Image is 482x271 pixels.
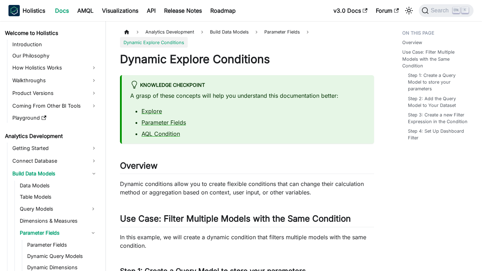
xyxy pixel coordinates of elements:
p: Dynamic conditions allow you to create flexible conditions that can change their calculation meth... [120,180,374,197]
a: Query Models [18,203,87,215]
div: knowledge checkpoint [130,81,366,90]
a: Dimensions & Measures [18,216,100,226]
a: Connect Database [10,155,100,167]
a: Playground [10,113,100,123]
span: Analytics Development [142,27,198,37]
h2: Use Case: Filter Multiple Models with the Same Condition [120,213,374,227]
a: Step 3: Create a new Filter Expression in the Condition [408,112,468,125]
a: Parameter Fields [25,240,100,250]
a: Step 2: Add the Query Model to Your Dataset [408,95,468,109]
span: Build Data Models [206,27,252,37]
a: Parameter Fields [261,27,303,37]
p: In this example, we will create a dynamic condition that filters multiple models with the same co... [120,233,374,250]
nav: Breadcrumbs [120,27,374,48]
a: Parameter Fields [18,227,87,239]
a: Coming From Other BI Tools [10,100,100,112]
a: Step 4: Set Up Dashboard Filter [408,128,468,141]
a: HolisticsHolistics [8,5,45,16]
a: Docs [51,5,73,16]
a: Overview [402,39,422,46]
a: Release Notes [160,5,206,16]
a: Home page [120,27,133,37]
a: Table Models [18,192,100,202]
a: Walkthroughs [10,75,100,86]
p: A grasp of these concepts will help you understand this documentation better: [130,91,366,100]
a: Build Data Models [10,168,100,179]
a: Parameter Fields [141,119,186,126]
a: Analytics Development [3,131,100,141]
a: Welcome to Holistics [3,28,100,38]
a: AQL Condition [141,130,180,137]
a: v3.0 Docs [329,5,372,16]
button: Expand sidebar category 'Query Models' [87,203,100,215]
a: Our Philosophy [10,51,100,61]
a: AMQL [73,5,98,16]
img: Holistics [8,5,20,16]
span: Dynamic Explore Conditions [120,37,188,47]
a: API [143,5,160,16]
button: Collapse sidebar category 'Parameter Fields' [87,227,100,239]
h1: Dynamic Explore Conditions [120,52,374,66]
a: Dynamic Query Models [25,251,100,261]
a: Step 1: Create a Query Model to store your parameters [408,72,468,92]
a: Data Models [18,181,100,191]
span: Search [429,7,453,14]
button: Search (Ctrl+K) [419,4,474,17]
a: Use Case: Filter Multiple Models with the Same Condition [402,49,471,69]
a: Visualizations [98,5,143,16]
a: Roadmap [206,5,240,16]
a: How Holistics Works [10,62,100,73]
a: Forum [372,5,403,16]
a: Product Versions [10,88,100,99]
kbd: K [462,7,469,13]
button: Switch between dark and light mode (currently light mode) [403,5,415,16]
h2: Overview [120,161,374,174]
b: Holistics [23,6,45,15]
span: Parameter Fields [264,29,300,35]
a: Introduction [10,40,100,49]
a: Explore [141,108,162,115]
a: Getting Started [10,143,100,154]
